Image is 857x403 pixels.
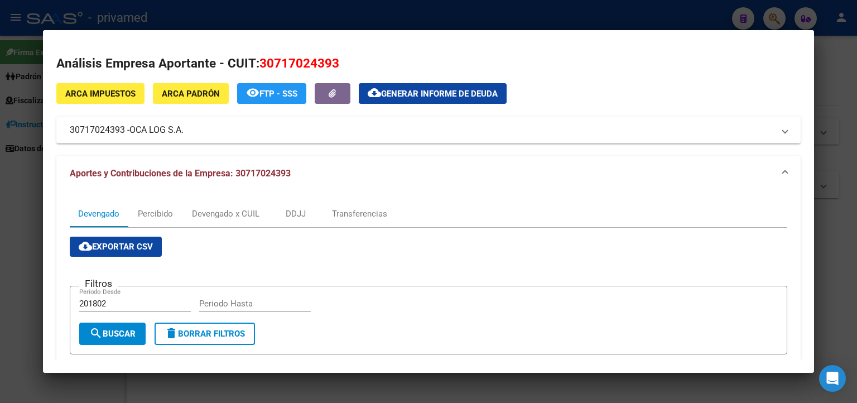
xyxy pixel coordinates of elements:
mat-icon: search [89,327,103,340]
button: Borrar Filtros [155,323,255,345]
div: Transferencias [332,208,387,220]
div: Open Intercom Messenger [819,365,846,392]
span: FTP - SSS [259,89,297,99]
div: Devengado [78,208,119,220]
button: ARCA Padrón [153,83,229,104]
button: Exportar CSV [70,237,162,257]
span: Buscar [89,329,136,339]
span: Generar informe de deuda [381,89,498,99]
mat-expansion-panel-header: Aportes y Contribuciones de la Empresa: 30717024393 [56,156,801,191]
mat-icon: cloud_download [368,86,381,99]
mat-icon: delete [165,327,178,340]
div: Percibido [138,208,173,220]
span: ARCA Padrón [162,89,220,99]
button: FTP - SSS [237,83,306,104]
span: Exportar CSV [79,242,153,252]
span: Borrar Filtros [165,329,245,339]
h2: Análisis Empresa Aportante - CUIT: [56,54,801,73]
span: OCA LOG S.A. [129,123,184,137]
mat-expansion-panel-header: 30717024393 -OCA LOG S.A. [56,117,801,143]
mat-panel-title: 30717024393 - [70,123,774,137]
button: Buscar [79,323,146,345]
button: Generar informe de deuda [359,83,507,104]
span: ARCA Impuestos [65,89,136,99]
mat-icon: cloud_download [79,239,92,253]
span: 30717024393 [259,56,339,70]
div: DDJJ [286,208,306,220]
button: ARCA Impuestos [56,83,145,104]
h3: Filtros [79,277,118,290]
div: Devengado x CUIL [192,208,259,220]
span: Aportes y Contribuciones de la Empresa: 30717024393 [70,168,291,179]
mat-icon: remove_red_eye [246,86,259,99]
